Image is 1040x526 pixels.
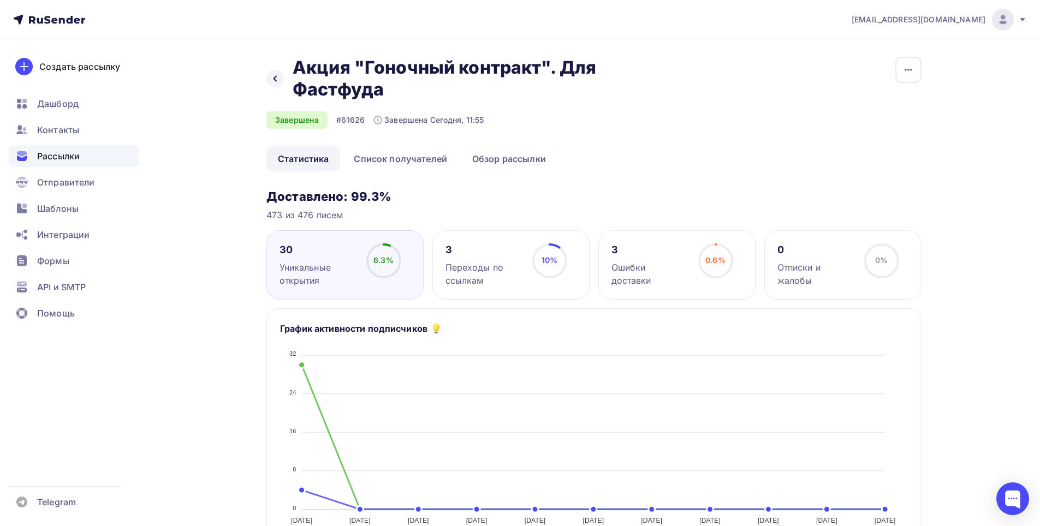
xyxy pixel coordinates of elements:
[777,261,854,287] div: Отписки и жалобы
[349,517,371,524] tspan: [DATE]
[39,60,120,73] div: Создать рассылку
[875,255,888,265] span: 0%
[293,505,296,511] tspan: 0
[611,243,688,256] div: 3
[9,198,139,219] a: Шаблоны
[9,119,139,141] a: Контакты
[373,115,484,125] div: Завершена Сегодня, 11:55
[445,243,522,256] div: 3
[293,466,296,473] tspan: 8
[289,428,296,434] tspan: 16
[280,261,356,287] div: Уникальные открытия
[466,517,488,524] tspan: [DATE]
[266,208,922,222] div: 473 из 476 писем
[542,255,557,265] span: 10%
[852,14,985,25] span: [EMAIL_ADDRESS][DOMAIN_NAME]
[816,517,837,524] tspan: [DATE]
[342,146,459,171] a: Список получателей
[445,261,522,287] div: Переходы по ссылкам
[9,93,139,115] a: Дашборд
[461,146,557,171] a: Обзор рассылки
[37,150,80,163] span: Рассылки
[583,517,604,524] tspan: [DATE]
[293,57,622,100] h2: Акция "Гоночный контракт". Для Фастфуда
[641,517,662,524] tspan: [DATE]
[291,517,312,524] tspan: [DATE]
[289,350,296,357] tspan: 32
[699,517,721,524] tspan: [DATE]
[37,254,69,267] span: Формы
[525,517,546,524] tspan: [DATE]
[373,255,394,265] span: 6.3%
[611,261,688,287] div: Ошибки доставки
[280,322,427,335] h5: График активности подписчиков
[266,111,328,129] div: Завершена
[705,255,726,265] span: 0.6%
[37,97,79,110] span: Дашборд
[37,202,79,215] span: Шаблоны
[9,250,139,272] a: Формы
[37,123,79,136] span: Контакты
[266,189,922,204] h3: Доставлено: 99.3%
[37,228,90,241] span: Интеграции
[777,243,854,256] div: 0
[852,9,1027,31] a: [EMAIL_ADDRESS][DOMAIN_NAME]
[758,517,779,524] tspan: [DATE]
[280,243,356,256] div: 30
[9,145,139,167] a: Рассылки
[408,517,429,524] tspan: [DATE]
[336,115,365,125] div: #61626
[37,495,76,509] span: Telegram
[37,280,86,294] span: API и SMTP
[37,176,95,189] span: Отправители
[9,171,139,193] a: Отправители
[37,307,75,320] span: Помощь
[289,389,296,396] tspan: 24
[266,146,340,171] a: Статистика
[875,517,896,524] tspan: [DATE]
